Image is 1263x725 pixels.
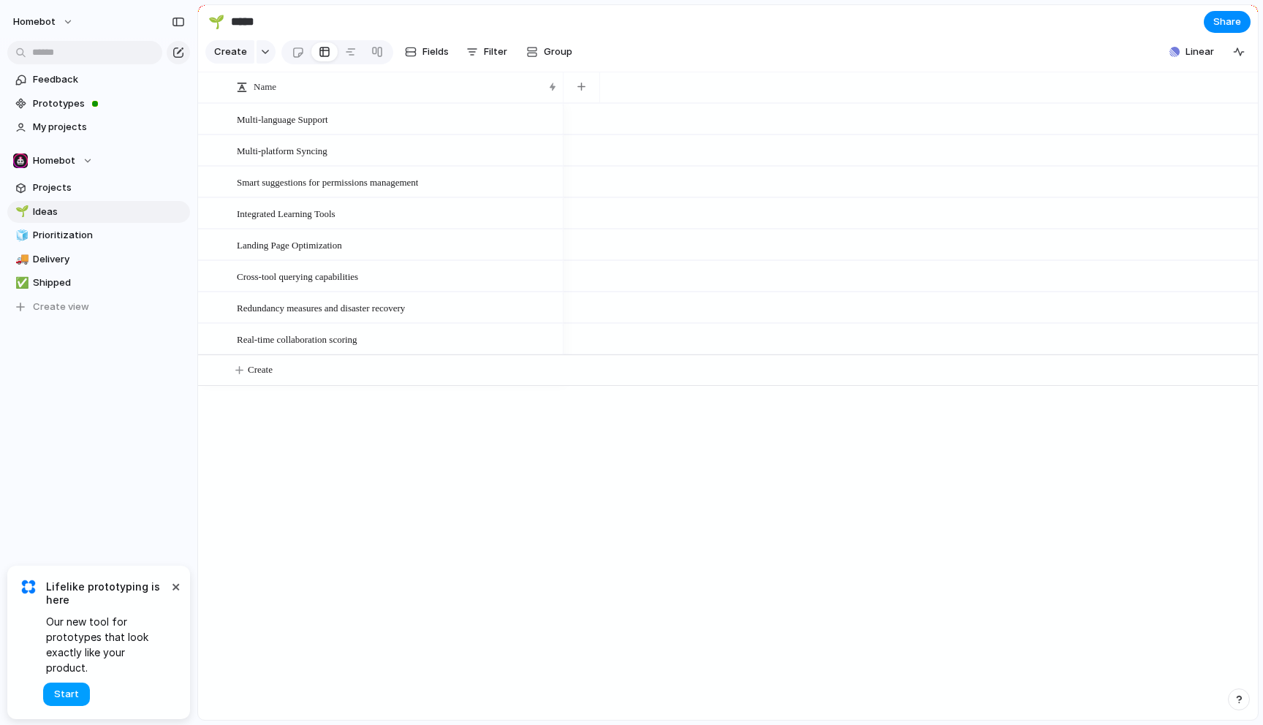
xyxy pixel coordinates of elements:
[248,362,273,377] span: Create
[13,15,56,29] span: Homebot
[7,248,190,270] a: 🚚Delivery
[7,201,190,223] a: 🌱Ideas
[460,40,513,64] button: Filter
[7,224,190,246] a: 🧊Prioritization
[237,142,327,159] span: Multi-platform Syncing
[237,236,342,253] span: Landing Page Optimization
[7,93,190,115] a: Prototypes
[33,252,185,267] span: Delivery
[237,205,335,221] span: Integrated Learning Tools
[7,10,81,34] button: Homebot
[15,203,26,220] div: 🌱
[15,251,26,267] div: 🚚
[7,272,190,294] a: ✅Shipped
[33,120,185,134] span: My projects
[237,330,357,347] span: Real-time collaboration scoring
[1186,45,1214,59] span: Linear
[54,687,79,702] span: Start
[237,110,328,127] span: Multi-language Support
[33,72,185,87] span: Feedback
[205,40,254,64] button: Create
[15,227,26,244] div: 🧊
[1204,11,1251,33] button: Share
[33,96,185,111] span: Prototypes
[46,614,168,675] span: Our new tool for prototypes that look exactly like your product.
[214,45,247,59] span: Create
[7,116,190,138] a: My projects
[13,228,28,243] button: 🧊
[7,150,190,172] button: Homebot
[33,181,185,195] span: Projects
[237,173,418,190] span: Smart suggestions for permissions management
[13,205,28,219] button: 🌱
[254,80,276,94] span: Name
[1213,15,1241,29] span: Share
[43,683,90,706] button: Start
[205,10,228,34] button: 🌱
[33,205,185,219] span: Ideas
[237,299,405,316] span: Redundancy measures and disaster recovery
[7,296,190,318] button: Create view
[167,577,184,595] button: Dismiss
[33,228,185,243] span: Prioritization
[1164,41,1220,63] button: Linear
[7,177,190,199] a: Projects
[15,275,26,292] div: ✅
[46,580,168,607] span: Lifelike prototyping is here
[422,45,449,59] span: Fields
[484,45,507,59] span: Filter
[399,40,455,64] button: Fields
[33,300,89,314] span: Create view
[33,153,75,168] span: Homebot
[33,276,185,290] span: Shipped
[544,45,572,59] span: Group
[13,252,28,267] button: 🚚
[519,40,580,64] button: Group
[13,276,28,290] button: ✅
[7,69,190,91] a: Feedback
[208,12,224,31] div: 🌱
[237,267,358,284] span: Cross-tool querying capabilities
